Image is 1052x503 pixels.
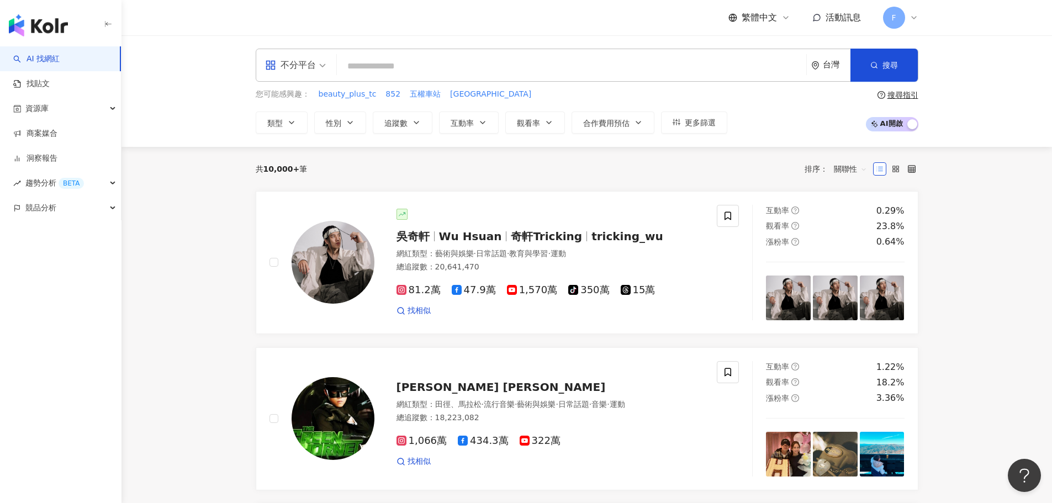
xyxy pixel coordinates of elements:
[458,435,509,447] span: 434.3萬
[766,378,789,386] span: 觀看率
[482,400,484,409] span: ·
[314,112,366,134] button: 性別
[13,78,50,89] a: 找貼文
[876,361,905,373] div: 1.22%
[572,112,654,134] button: 合作費用預估
[13,153,57,164] a: 洞察報告
[661,112,727,134] button: 更多篩選
[435,400,482,409] span: 田徑、馬拉松
[397,248,704,260] div: 網紅類型 ：
[766,206,789,215] span: 互動率
[450,89,531,100] span: [GEOGRAPHIC_DATA]
[507,284,558,296] span: 1,570萬
[409,88,441,100] button: 五權車站
[558,400,589,409] span: 日常話題
[607,400,609,409] span: ·
[891,12,896,24] span: F
[13,54,60,65] a: searchAI 找網紅
[811,61,820,70] span: environment
[826,12,861,23] span: 活動訊息
[256,347,918,490] a: KOL Avatar[PERSON_NAME] [PERSON_NAME]網紅類型：田徑、馬拉松·流行音樂·藝術與娛樂·日常話題·音樂·運動總追蹤數：18,223,0821,066萬434.3萬...
[474,249,476,258] span: ·
[876,205,905,217] div: 0.29%
[451,119,474,128] span: 互動率
[408,305,431,316] span: 找相似
[511,230,582,243] span: 奇軒Tricking
[515,400,517,409] span: ·
[568,284,609,296] span: 350萬
[256,112,308,134] button: 類型
[397,412,704,423] div: 總追蹤數 ： 18,223,082
[435,249,474,258] span: 藝術與娛樂
[439,112,499,134] button: 互動率
[583,119,630,128] span: 合作費用預估
[385,88,401,100] button: 852
[267,119,283,128] span: 類型
[791,363,799,370] span: question-circle
[766,362,789,371] span: 互動率
[397,262,704,273] div: 總追蹤數 ： 20,641,470
[877,91,885,99] span: question-circle
[882,61,898,70] span: 搜尋
[397,284,441,296] span: 81.2萬
[265,60,276,71] span: appstore
[766,432,811,476] img: post-image
[385,89,400,100] span: 852
[25,96,49,121] span: 資源庫
[850,49,918,82] button: 搜尋
[551,249,566,258] span: 運動
[256,191,918,334] a: KOL Avatar吳奇軒Wu Hsuan奇軒Trickingtricking_wu網紅類型：藝術與娛樂·日常話題·教育與學習·運動總追蹤數：20,641,47081.2萬47.9萬1,570萬...
[791,378,799,386] span: question-circle
[813,432,858,476] img: post-image
[397,380,606,394] span: [PERSON_NAME] [PERSON_NAME]
[265,56,316,74] div: 不分平台
[397,399,704,410] div: 網紅類型 ：
[621,284,655,296] span: 15萬
[397,230,430,243] span: 吳奇軒
[397,435,447,447] span: 1,066萬
[860,432,905,476] img: post-image
[834,160,867,178] span: 關聯性
[876,377,905,389] div: 18.2%
[548,249,550,258] span: ·
[439,230,502,243] span: Wu Hsuan
[373,112,432,134] button: 追蹤數
[59,178,84,189] div: BETA
[484,400,515,409] span: 流行音樂
[876,220,905,232] div: 23.8%
[589,400,591,409] span: ·
[591,400,607,409] span: 音樂
[813,276,858,320] img: post-image
[517,400,556,409] span: 藝術與娛樂
[384,119,408,128] span: 追蹤數
[887,91,918,99] div: 搜尋指引
[791,207,799,214] span: question-circle
[476,249,507,258] span: 日常話題
[410,89,441,100] span: 五權車站
[685,118,716,127] span: 更多篩選
[292,221,374,304] img: KOL Avatar
[591,230,663,243] span: tricking_wu
[263,165,300,173] span: 10,000+
[256,165,308,173] div: 共 筆
[610,400,625,409] span: 運動
[13,128,57,139] a: 商案媒合
[1008,459,1041,492] iframe: Help Scout Beacon - Open
[791,238,799,246] span: question-circle
[507,249,509,258] span: ·
[876,236,905,248] div: 0.64%
[505,112,565,134] button: 觀看率
[292,377,374,460] img: KOL Avatar
[766,221,789,230] span: 觀看率
[860,276,905,320] img: post-image
[520,435,561,447] span: 322萬
[805,160,873,178] div: 排序：
[397,456,431,467] a: 找相似
[397,305,431,316] a: 找相似
[742,12,777,24] span: 繁體中文
[13,179,21,187] span: rise
[556,400,558,409] span: ·
[318,88,377,100] button: beauty_plus_tc
[319,89,377,100] span: beauty_plus_tc
[9,14,68,36] img: logo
